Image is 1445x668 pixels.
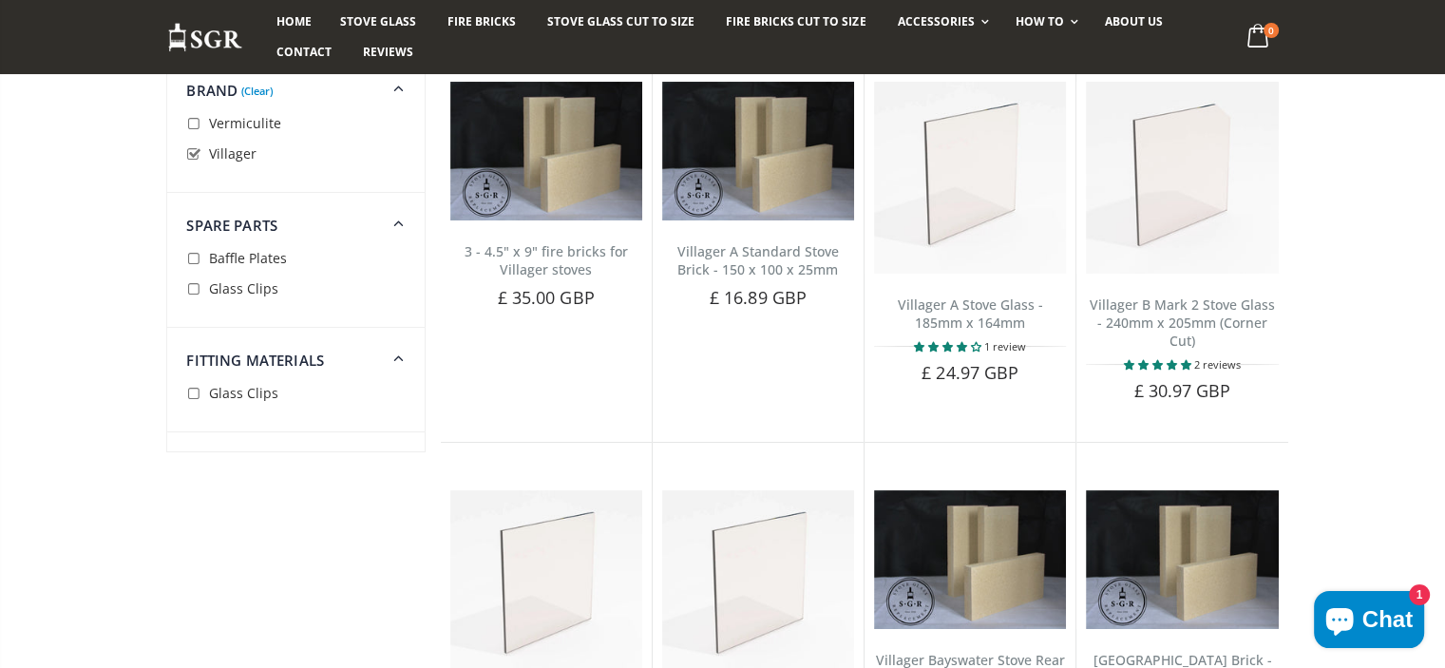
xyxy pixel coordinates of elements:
[262,37,346,67] a: Contact
[241,88,273,93] a: (Clear)
[1090,296,1275,350] a: Villager B Mark 2 Stove Glass - 240mm x 205mm (Corner Cut)
[450,82,642,220] img: 3 - 4.5" x 9" fire bricks for Villager stoves
[340,13,416,29] span: Stove Glass
[922,361,1018,384] span: £ 24.97 GBP
[1091,7,1177,37] a: About us
[1124,357,1194,372] span: 5.00 stars
[547,13,694,29] span: Stove Glass Cut To Size
[349,37,428,67] a: Reviews
[897,13,974,29] span: Accessories
[677,242,839,278] a: Villager A Standard Stove Brick - 150 x 100 x 25mm
[712,7,880,37] a: Fire Bricks Cut To Size
[276,13,312,29] span: Home
[1016,13,1064,29] span: How To
[363,44,413,60] span: Reviews
[326,7,430,37] a: Stove Glass
[209,144,257,162] span: Villager
[447,13,516,29] span: Fire Bricks
[1001,7,1088,37] a: How To
[186,81,238,100] span: Brand
[498,286,595,309] span: £ 35.00 GBP
[883,7,998,37] a: Accessories
[1133,379,1230,402] span: £ 30.97 GBP
[984,339,1026,353] span: 1 review
[433,7,530,37] a: Fire Bricks
[1239,19,1278,56] a: 0
[186,216,277,235] span: Spare Parts
[1086,82,1278,274] img: Villager B Mark 2 (2 Door) (Shaped) Stove Glass
[465,242,628,278] a: 3 - 4.5" x 9" fire bricks for Villager stoves
[167,22,243,53] img: Stove Glass Replacement
[186,351,324,370] span: Fitting Materials
[1105,13,1163,29] span: About us
[209,279,278,297] span: Glass Clips
[1194,357,1241,372] span: 2 reviews
[1086,490,1278,629] img: Villager Bayswater Stove Side Brick
[1264,23,1279,38] span: 0
[710,286,807,309] span: £ 16.89 GBP
[533,7,709,37] a: Stove Glass Cut To Size
[262,7,326,37] a: Home
[209,114,281,132] span: Vermiculite
[914,339,984,353] span: 4.00 stars
[726,13,865,29] span: Fire Bricks Cut To Size
[898,296,1043,332] a: Villager A Stove Glass - 185mm x 164mm
[662,82,854,220] img: Villager A Standard Stove Brick
[874,82,1066,274] img: Villager A replacement stove glass
[276,44,332,60] span: Contact
[209,384,278,402] span: Glass Clips
[874,490,1066,629] img: Villager Bayswater Stove Rear Brick
[1308,591,1430,653] inbox-online-store-chat: Shopify online store chat
[209,249,287,267] span: Baffle Plates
